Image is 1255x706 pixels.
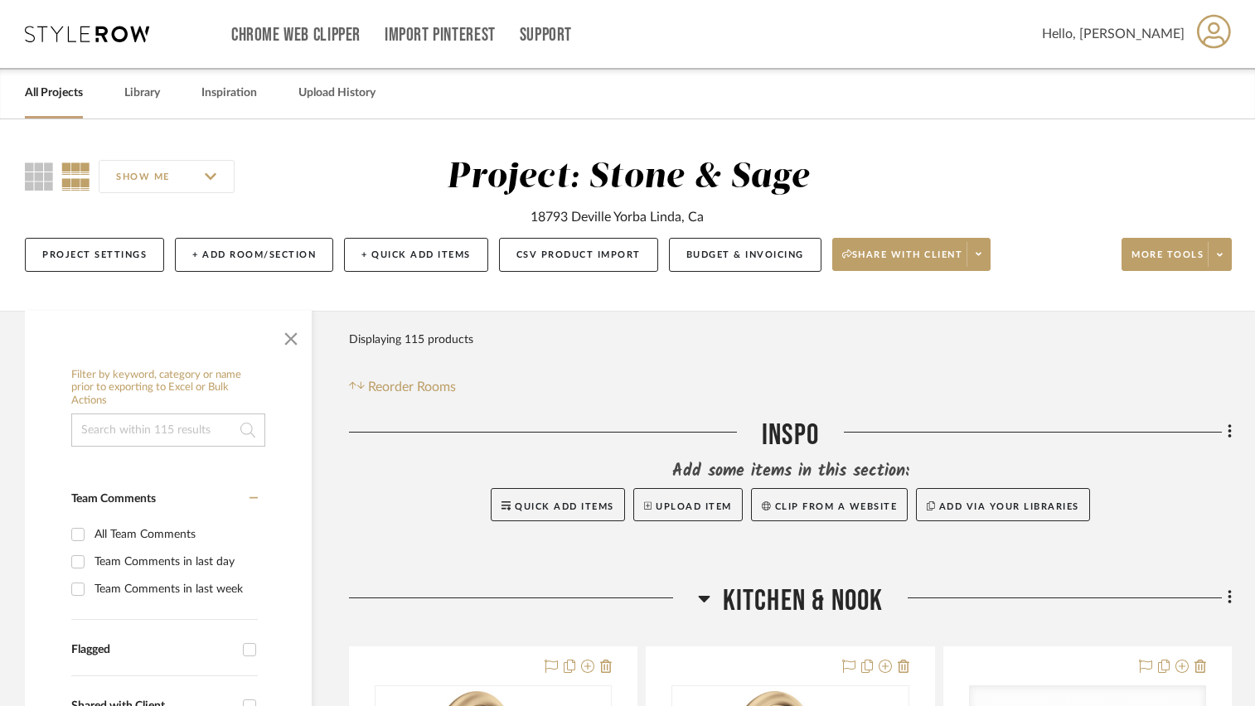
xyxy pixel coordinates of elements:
button: Quick Add Items [491,488,625,521]
button: + Quick Add Items [344,238,488,272]
span: Reorder Rooms [368,377,456,397]
input: Search within 115 results [71,413,265,447]
button: Share with client [832,238,991,271]
button: More tools [1122,238,1232,271]
span: Quick Add Items [515,502,614,511]
button: Close [274,319,308,352]
span: Hello, [PERSON_NAME] [1042,24,1185,44]
a: Import Pinterest [385,28,496,42]
button: Clip from a website [751,488,908,521]
button: + Add Room/Section [175,238,333,272]
button: CSV Product Import [499,238,658,272]
h6: Filter by keyword, category or name prior to exporting to Excel or Bulk Actions [71,369,265,408]
button: Project Settings [25,238,164,272]
div: 18793 Deville Yorba Linda, Ca [531,207,704,227]
button: Budget & Invoicing [669,238,821,272]
button: Reorder Rooms [349,377,456,397]
a: Upload History [298,82,376,104]
div: Displaying 115 products [349,323,473,356]
div: Flagged [71,643,235,657]
span: Share with client [842,249,963,273]
span: Kitchen & Nook [723,583,884,619]
button: Add via your libraries [916,488,1090,521]
a: All Projects [25,82,83,104]
div: Add some items in this section: [349,460,1232,483]
div: Team Comments in last week [94,576,254,602]
div: Team Comments in last day [94,549,254,575]
a: Inspiration [201,82,257,104]
button: Upload Item [633,488,743,521]
span: More tools [1131,249,1204,273]
div: All Team Comments [94,521,254,548]
a: Library [124,82,160,104]
a: Support [520,28,572,42]
div: Project: Stone & Sage [447,160,809,195]
span: Team Comments [71,493,156,505]
a: Chrome Web Clipper [231,28,361,42]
